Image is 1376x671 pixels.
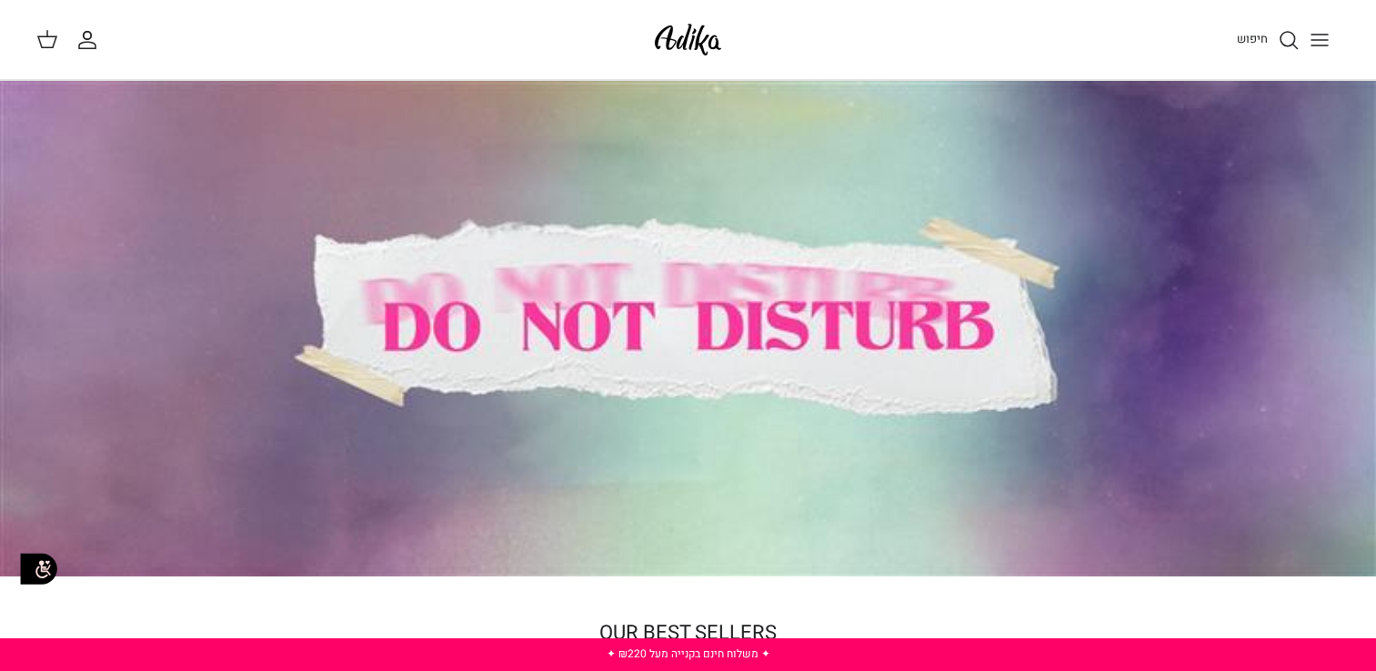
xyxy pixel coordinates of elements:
img: Adika IL [649,18,727,61]
img: accessibility_icon02.svg [14,545,64,595]
button: Toggle menu [1300,20,1340,60]
a: OUR BEST SELLERS [599,618,777,647]
span: חיפוש [1237,30,1268,47]
a: ✦ משלוח חינם בקנייה מעל ₪220 ✦ [607,646,770,662]
a: החשבון שלי [76,29,105,51]
a: חיפוש [1237,29,1300,51]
